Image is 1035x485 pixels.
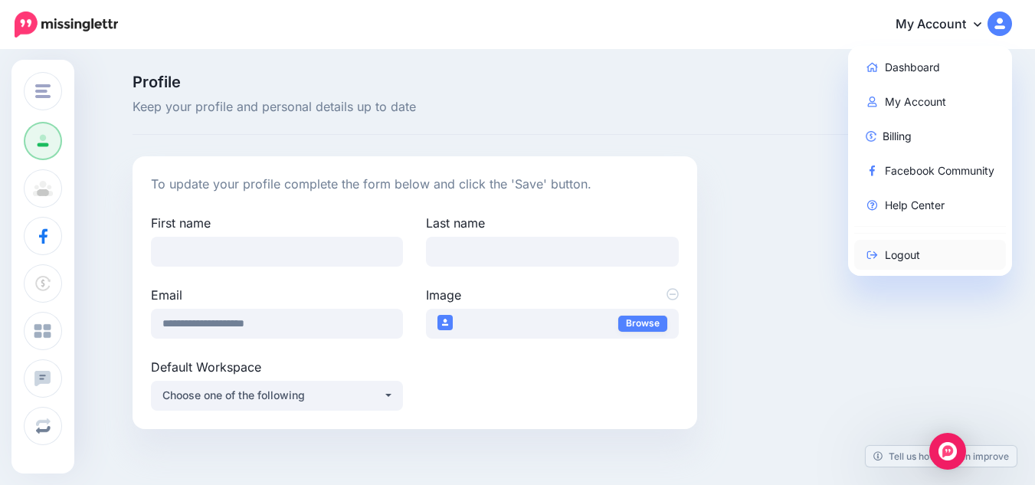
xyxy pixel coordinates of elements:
label: Image [426,286,678,304]
label: Last name [426,214,678,232]
p: To update your profile complete the form below and click the 'Save' button. [151,175,679,195]
a: Dashboard [854,52,1007,82]
span: Profile [133,74,697,90]
a: My Account [880,6,1012,44]
a: Help Center [854,190,1007,220]
a: Billing [854,121,1007,151]
img: user_default_image_thumb.png [437,315,453,330]
a: Tell us how we can improve [866,446,1017,467]
label: Email [151,286,403,304]
button: Choose one of the following [151,381,403,411]
a: Facebook Community [854,156,1007,185]
a: Browse [618,316,667,332]
span: Keep your profile and personal details up to date [133,97,697,117]
div: Choose one of the following [162,386,383,405]
div: My Account [848,46,1013,276]
div: Open Intercom Messenger [929,433,966,470]
img: revenue-blue.png [866,131,876,142]
a: My Account [854,87,1007,116]
a: Logout [854,240,1007,270]
img: Missinglettr [15,11,118,38]
label: First name [151,214,403,232]
label: Default Workspace [151,358,403,376]
img: menu.png [35,84,51,98]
